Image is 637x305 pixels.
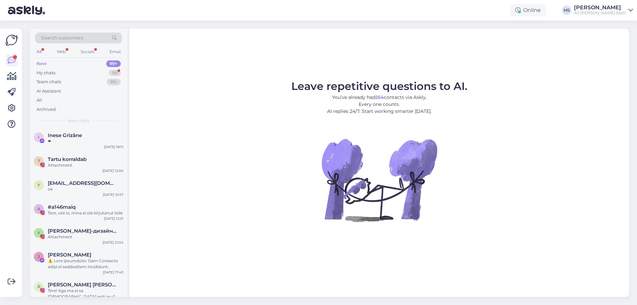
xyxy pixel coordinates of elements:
div: Attachment [48,162,123,168]
span: y77@list.ru [48,180,117,186]
div: MS [562,6,571,15]
div: [DATE] 12:31 [104,216,123,221]
div: Email [108,47,122,56]
span: Rando Näppi [48,282,117,288]
b: 254 [375,94,384,100]
div: Tere, vist ei, mina ei ole kirjutanut teile [48,210,123,216]
div: 99+ [106,79,121,85]
div: New [36,60,47,67]
div: 99 [109,70,121,76]
div: AI Assistant [36,88,61,95]
div: AS [PERSON_NAME] Eesti [574,10,626,16]
div: Tere! Aga ma ei sa [DEMOGRAPHIC_DATA] eriti aru? [48,288,123,300]
div: 99+ [106,60,121,67]
div: ⚠️ Lore ipsum̧dolor Sīam Consecte adipi el seddoeǐtem incididunt utlaborēetd māa̧. En̄a mini ... [48,258,123,270]
span: R [37,284,40,289]
span: T [38,159,40,164]
div: All [35,47,43,56]
div: [DATE] 12:00 [103,168,123,173]
div: My chats [36,70,55,76]
span: I [38,135,39,140]
span: Leave repetitive questions to AI. [291,80,467,93]
span: Tartu korraldab [48,156,87,162]
span: Yulia Abol портной-дизайнер / rätsep-disainer/ õmblusateljee [48,228,117,234]
div: Archived [36,106,56,113]
div: [DATE] 18:15 [104,144,123,149]
img: No Chat active [319,120,439,240]
span: Joaquim Jaime Jare [48,252,91,258]
div: Web [55,47,67,56]
span: #a146maiq [48,204,76,210]
div: All [36,97,42,104]
span: Search customers [41,35,83,41]
div: [PERSON_NAME] [574,5,626,10]
div: [DATE] 17:43 [103,270,123,275]
img: Askly Logo [5,34,18,46]
div: Attachment [48,234,123,240]
p: You’ve already had contacts via Askly. Every one counts. AI replies 24/7. Start working smarter [... [291,94,467,115]
span: a [37,206,40,211]
div: [DATE] 21:04 [103,240,123,245]
span: y [37,183,40,188]
span: Inese Grizāne [48,132,82,138]
span: Y [37,230,40,235]
span: J [38,254,40,259]
div: [DATE] 10:57 [103,192,123,197]
a: [PERSON_NAME]AS [PERSON_NAME] Eesti [574,5,633,16]
span: New chats [68,118,89,124]
div: ❤ [48,138,123,144]
div: ok [48,186,123,192]
div: Online [510,4,546,16]
div: Socials [79,47,96,56]
div: Team chats [36,79,61,85]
